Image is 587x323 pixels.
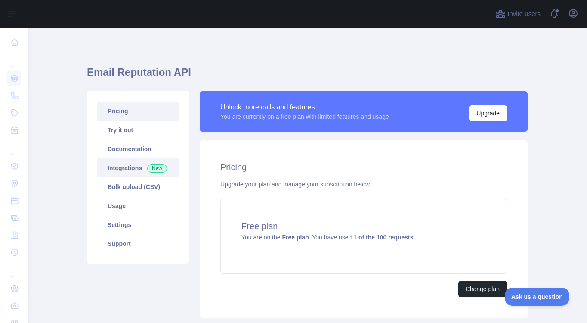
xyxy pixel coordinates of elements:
[220,161,507,173] h2: Pricing
[97,215,179,234] a: Settings
[97,158,179,177] a: Integrations New
[507,9,541,19] span: Invite users
[97,196,179,215] a: Usage
[147,164,167,173] span: New
[282,234,309,241] strong: Free plan
[469,105,507,121] button: Upgrade
[97,177,179,196] a: Bulk upload (CSV)
[87,65,528,86] h1: Email Reputation API
[494,7,542,21] button: Invite users
[7,52,21,69] div: ...
[97,234,179,253] a: Support
[505,288,570,306] iframe: Toggle Customer Support
[458,281,507,297] button: Change plan
[7,262,21,279] div: ...
[97,121,179,140] a: Try it out
[7,140,21,157] div: ...
[241,220,486,232] h4: Free plan
[97,102,179,121] a: Pricing
[220,112,389,121] div: You are currently on a free plan with limited features and usage
[353,234,413,241] strong: 1 of the 100 requests
[241,234,415,241] span: You are on the . You have used .
[97,140,179,158] a: Documentation
[220,102,389,112] div: Unlock more calls and features
[220,180,507,189] div: Upgrade your plan and manage your subscription below.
